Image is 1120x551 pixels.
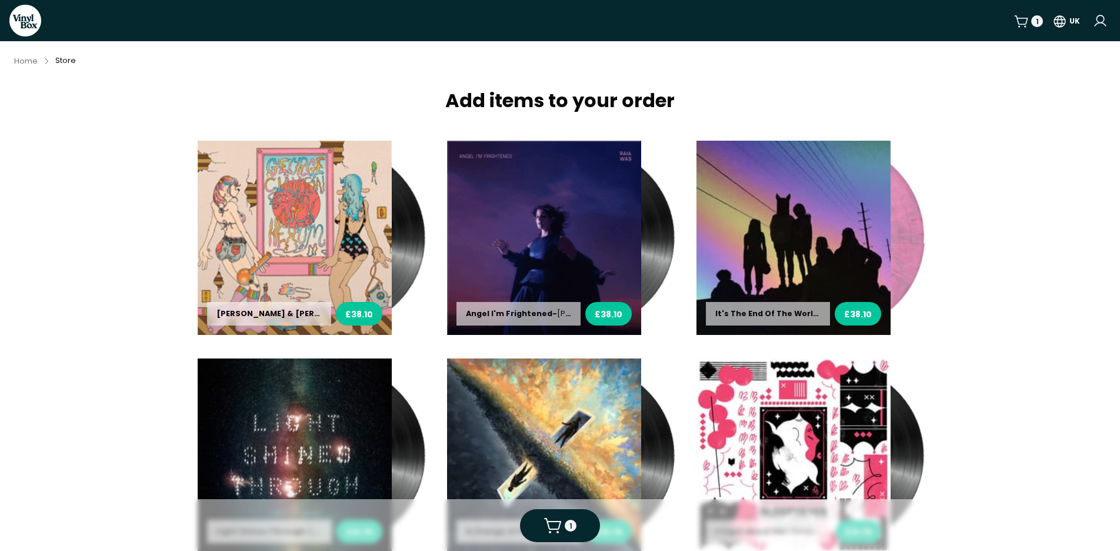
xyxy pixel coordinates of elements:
[345,308,373,321] span: £38.10
[55,55,76,66] p: Store
[1052,10,1080,31] button: UK
[835,302,881,326] button: £38.10
[595,308,622,321] span: £38.10
[585,302,632,326] button: £38.10
[14,56,38,66] span: Home
[1036,16,1039,27] div: 1
[336,302,382,326] button: £38.10
[1014,14,1043,29] a: 1
[1069,16,1080,26] div: UK
[14,55,38,67] a: Home
[198,89,922,112] h1: Add items to your order
[844,308,872,321] span: £38.10
[544,516,576,535] a: 1
[569,521,572,532] div: 1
